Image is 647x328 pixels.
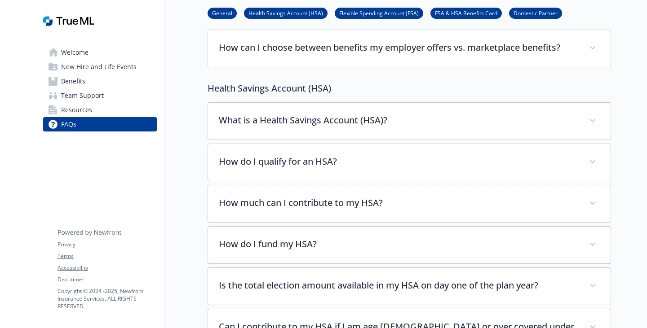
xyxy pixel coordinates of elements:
span: New Hire and Life Events [61,60,137,74]
div: How do I qualify for an HSA? [208,144,611,181]
p: What is a Health Savings Account (HSA)? [219,114,578,127]
a: Accessibility [58,264,156,272]
p: How do I fund my HSA? [219,237,578,251]
a: Domestic Partner [509,9,562,17]
p: How do I qualify for an HSA? [219,155,578,168]
a: Terms [58,252,156,260]
p: Copyright © 2024 - 2025 , Newfront Insurance Services, ALL RIGHTS RESERVED [58,287,156,310]
p: How much can I contribute to my HSA? [219,196,578,210]
p: Health Savings Account (HSA) [208,82,611,95]
a: Welcome [43,45,157,60]
div: What is a Health Savings Account (HSA)? [208,103,611,140]
div: How can I choose between benefits my employer offers vs. marketplace benefits? [208,30,611,67]
a: General [208,9,237,17]
a: Privacy [58,241,156,249]
span: FAQs [61,117,76,131]
a: Flexible Spending Account (FSA) [335,9,423,17]
a: Resources [43,103,157,117]
div: How do I fund my HSA? [208,227,611,263]
a: New Hire and Life Events [43,60,157,74]
span: Team Support [61,88,104,103]
a: Team Support [43,88,157,103]
a: FSA & HSA Benefits Card [430,9,502,17]
a: Benefits [43,74,157,88]
p: Is the total election amount available in my HSA on day one of the plan year? [219,279,578,292]
div: Is the total election amount available in my HSA on day one of the plan year? [208,268,611,305]
a: Health Savings Account (HSA) [244,9,328,17]
a: Disclaimer [58,276,156,284]
span: Resources [61,103,92,117]
span: Benefits [61,74,85,88]
p: How can I choose between benefits my employer offers vs. marketplace benefits? [219,41,578,54]
div: How much can I contribute to my HSA? [208,185,611,222]
a: FAQs [43,117,157,131]
span: Welcome [61,45,89,60]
